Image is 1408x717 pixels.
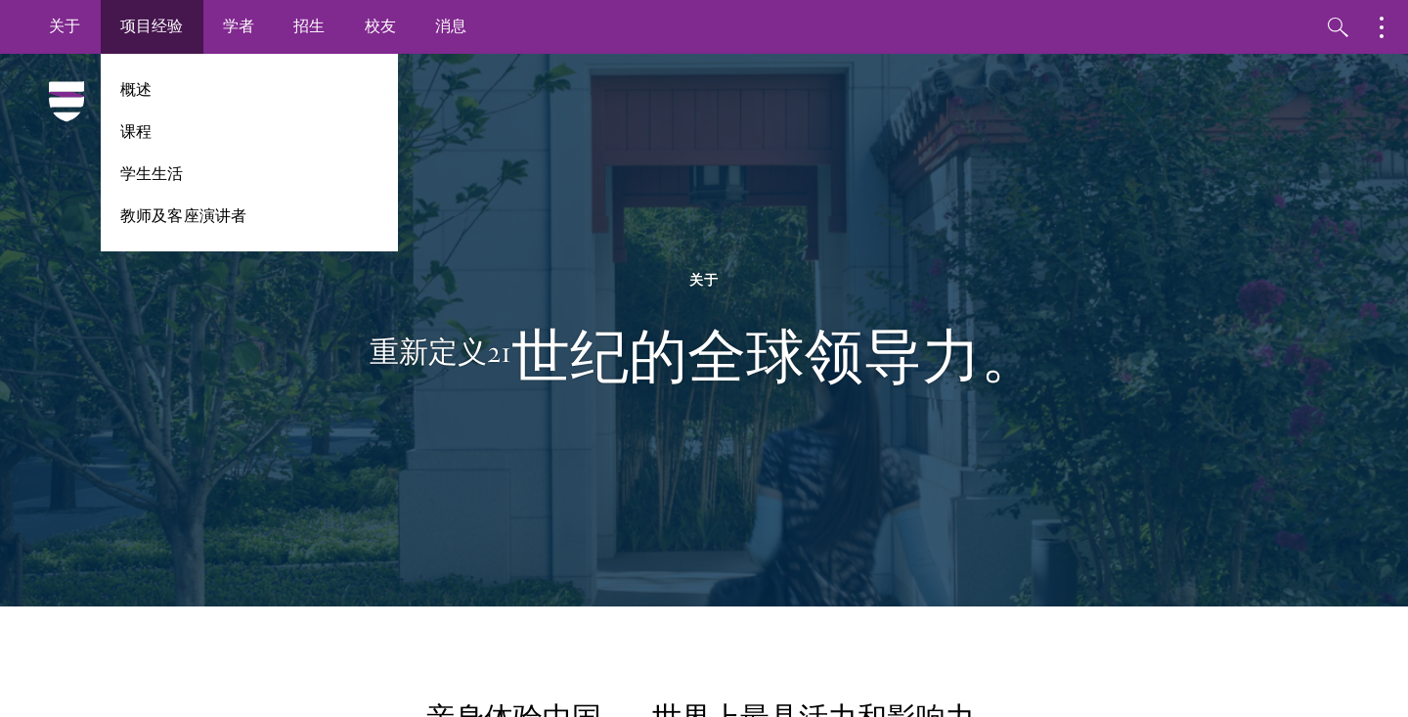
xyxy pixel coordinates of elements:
a: 教师及客座演讲者 [120,204,247,227]
font: 重新定义21 [370,334,511,371]
font: 世纪的全球领导力 [511,320,981,393]
font: 消息 [435,15,467,37]
font: 。 [981,320,1039,393]
img: 苏世民学者 [49,81,254,150]
a: 课程 [120,120,153,143]
font: 关于 [689,270,720,291]
a: 概述 [120,78,153,101]
font: 招生 [293,15,326,37]
font: 学者 [223,15,255,37]
a: 学生生活 [120,162,184,185]
font: 关于 [49,15,81,37]
font: 校友 [365,15,397,37]
font: 项目经验 [120,15,184,37]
